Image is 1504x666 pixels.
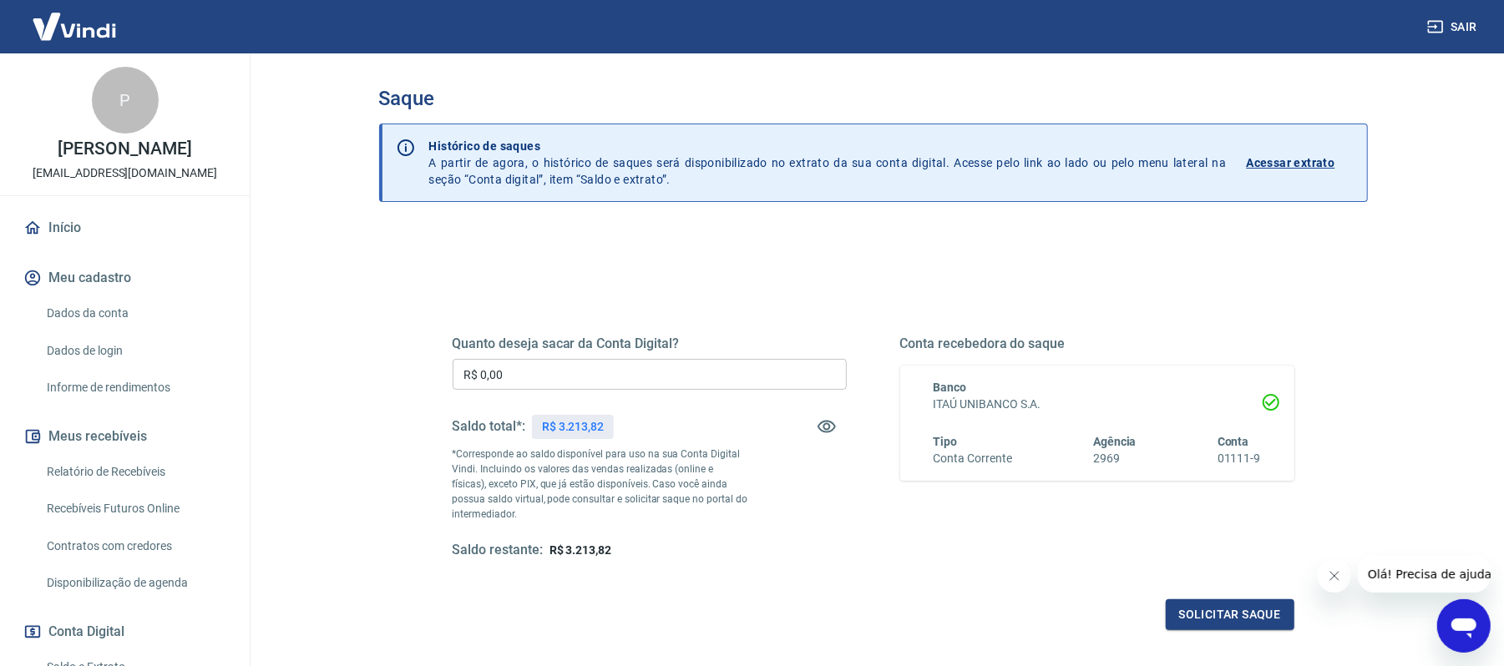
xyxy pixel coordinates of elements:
[40,371,230,405] a: Informe de rendimentos
[934,396,1261,413] h6: ITAÚ UNIBANCO S.A.
[20,1,129,52] img: Vindi
[33,164,217,182] p: [EMAIL_ADDRESS][DOMAIN_NAME]
[1093,450,1137,467] h6: 2969
[429,138,1227,154] p: Histórico de saques
[1093,435,1137,448] span: Agência
[58,140,191,158] p: [PERSON_NAME]
[429,138,1227,188] p: A partir de agora, o histórico de saques será disponibilizado no extrato da sua conta digital. Ac...
[1318,559,1351,593] iframe: Fechar mensagem
[900,336,1294,352] h5: Conta recebedora do saque
[40,296,230,330] a: Dados da conta
[1247,138,1354,188] a: Acessar extrato
[1424,12,1484,43] button: Sair
[10,12,140,25] span: Olá! Precisa de ajuda?
[20,209,230,246] a: Início
[934,435,958,448] span: Tipo
[453,447,748,522] p: *Corresponde ao saldo disponível para uso na sua Conta Digital Vindi. Incluindo os valores das ve...
[379,87,1368,110] h3: Saque
[92,67,159,134] div: P
[453,418,525,435] h5: Saldo total*:
[542,418,604,436] p: R$ 3.213,82
[20,418,230,455] button: Meus recebíveis
[549,543,611,557] span: R$ 3.213,82
[1166,599,1294,630] button: Solicitar saque
[934,381,967,394] span: Banco
[934,450,1012,467] h6: Conta Corrente
[40,566,230,600] a: Disponibilização de agenda
[1437,599,1491,653] iframe: Botão para abrir a janela de mensagens
[40,455,230,489] a: Relatório de Recebíveis
[40,334,230,368] a: Dados de login
[1218,435,1249,448] span: Conta
[1247,154,1335,171] p: Acessar extrato
[1358,556,1491,593] iframe: Mensagem da empresa
[453,336,847,352] h5: Quanto deseja sacar da Conta Digital?
[40,492,230,526] a: Recebíveis Futuros Online
[1218,450,1261,467] h6: 01111-9
[453,542,543,559] h5: Saldo restante:
[40,529,230,563] a: Contratos com credores
[20,260,230,296] button: Meu cadastro
[20,613,230,650] button: Conta Digital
